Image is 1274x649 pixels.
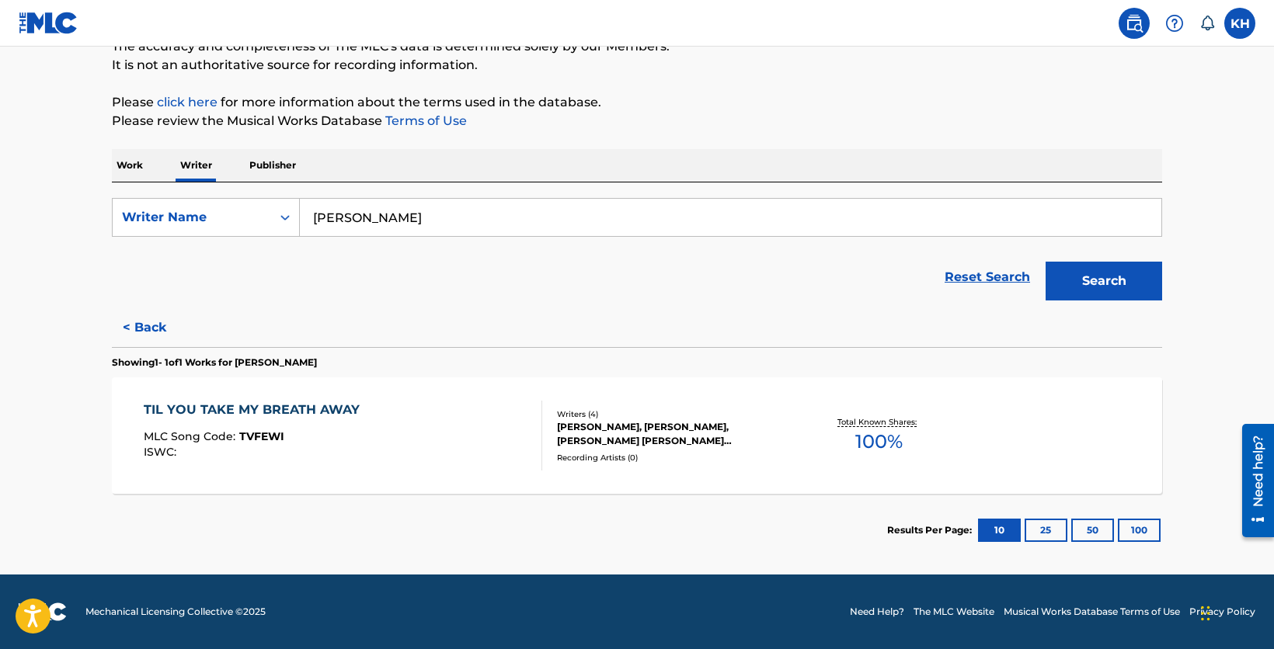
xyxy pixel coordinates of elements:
a: TIL YOU TAKE MY BREATH AWAYMLC Song Code:TVFEWIISWC:Writers (4)[PERSON_NAME], [PERSON_NAME], [PER... [112,377,1162,494]
button: < Back [112,308,205,347]
p: Writer [176,149,217,182]
button: 10 [978,519,1021,542]
p: It is not an authoritative source for recording information. [112,56,1162,75]
div: Drag [1201,590,1210,637]
span: TVFEWI [239,429,284,443]
iframe: Resource Center [1230,416,1274,544]
img: search [1125,14,1143,33]
a: Need Help? [850,605,904,619]
div: Notifications [1199,16,1215,31]
div: Recording Artists ( 0 ) [557,452,792,463]
p: The accuracy and completeness of The MLC's data is determined solely by our Members. [112,37,1162,56]
p: Publisher [245,149,301,182]
a: Public Search [1119,8,1150,39]
p: Showing 1 - 1 of 1 Works for [PERSON_NAME] [112,356,317,370]
a: Privacy Policy [1189,605,1255,619]
div: User Menu [1224,8,1255,39]
a: Musical Works Database Terms of Use [1004,605,1180,619]
div: TIL YOU TAKE MY BREATH AWAY [144,401,367,419]
button: 50 [1071,519,1114,542]
form: Search Form [112,198,1162,308]
span: ISWC : [144,445,180,459]
a: click here [157,95,218,109]
a: The MLC Website [914,605,994,619]
div: Help [1159,8,1190,39]
iframe: Chat Widget [1196,574,1274,649]
button: Search [1046,262,1162,300]
img: MLC Logo [19,12,78,34]
p: Results Per Page: [887,523,976,537]
button: 100 [1118,519,1161,542]
span: Mechanical Licensing Collective © 2025 [85,605,266,619]
p: Work [112,149,148,182]
a: Terms of Use [382,113,467,128]
p: Please review the Musical Works Database [112,112,1162,130]
p: Total Known Shares: [837,416,921,428]
div: Writers ( 4 ) [557,408,792,420]
span: MLC Song Code : [144,429,239,443]
img: logo [19,602,67,621]
img: help [1165,14,1184,33]
span: 100 % [855,428,903,456]
div: [PERSON_NAME], [PERSON_NAME], [PERSON_NAME] [PERSON_NAME] [PERSON_NAME] [557,420,792,448]
a: Reset Search [937,260,1038,294]
div: Writer Name [122,208,262,227]
p: Please for more information about the terms used in the database. [112,93,1162,112]
button: 25 [1025,519,1067,542]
